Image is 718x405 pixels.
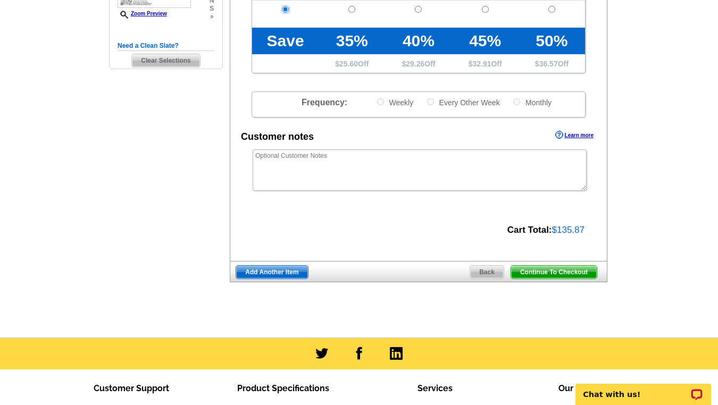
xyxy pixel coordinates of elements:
input: Every Other Week [427,98,434,105]
label: Weekly [376,97,414,107]
span: Frequency: [302,98,347,107]
span: Services [418,383,453,393]
span: Our Company [558,383,615,393]
span: » [210,13,214,21]
span: Add Another Item [236,266,307,279]
strong: Cart Total: [507,225,552,235]
iframe: LiveChat chat widget [569,372,718,405]
td: 45% [452,28,519,54]
td: $ Off [452,54,519,73]
label: Every Other Week [426,97,500,107]
a: Back [470,265,504,279]
span: $135.87 [552,225,585,235]
span: 32.91 [472,60,491,68]
td: 50% [519,28,585,54]
span: Clear Selections [132,54,199,67]
td: 40% [385,28,452,54]
span: 36.57 [539,60,558,68]
span: Continue To Checkout [511,266,597,279]
a: Add Another Item [236,265,308,279]
span: Customer Support [94,383,169,393]
span: 25.60 [339,60,358,68]
td: $ Off [519,54,585,73]
h5: Need a Clean Slate? [118,41,214,51]
a: Learn more [555,131,594,139]
input: Weekly [377,98,384,105]
label: Monthly [512,97,552,107]
td: $ Off [385,54,452,73]
span: Product Specifications [237,383,329,393]
td: Save [252,28,319,54]
div: Customer notes [241,130,314,144]
a: Zoom Preview [118,11,167,16]
span: 29.26 [406,60,424,68]
td: $ Off [319,54,385,73]
span: Back [470,266,504,279]
input: Monthly [513,98,520,105]
span: s [210,5,214,13]
td: 35% [319,28,385,54]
